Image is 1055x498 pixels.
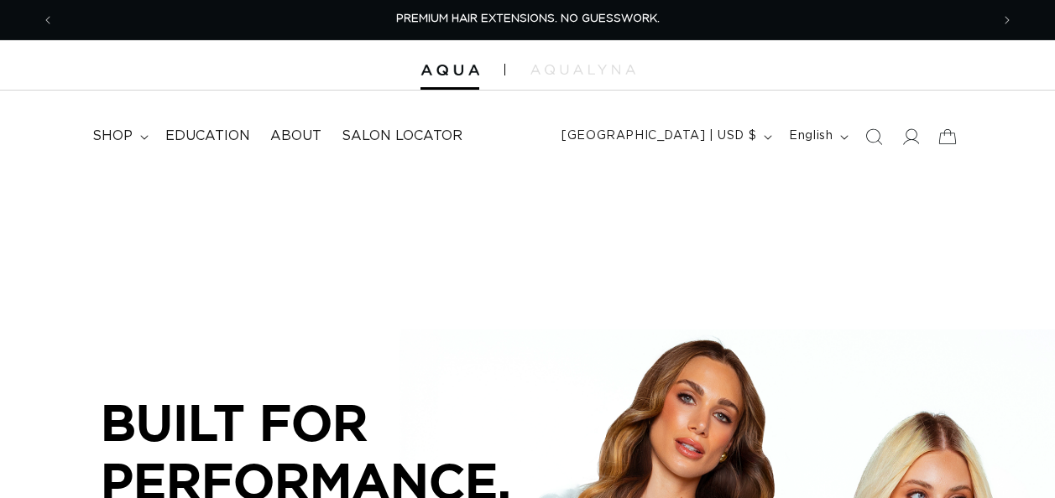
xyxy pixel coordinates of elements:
span: PREMIUM HAIR EXTENSIONS. NO GUESSWORK. [396,13,660,24]
img: Aqua Hair Extensions [420,65,479,76]
button: Previous announcement [29,4,66,36]
button: [GEOGRAPHIC_DATA] | USD $ [551,121,779,153]
span: Salon Locator [342,127,462,145]
span: Education [165,127,250,145]
span: shop [92,127,133,145]
a: About [260,117,332,155]
button: English [779,121,855,153]
button: Next announcement [989,4,1026,36]
span: [GEOGRAPHIC_DATA] | USD $ [561,127,756,145]
a: Education [155,117,260,155]
summary: shop [82,117,155,155]
span: English [789,127,833,145]
span: About [270,127,321,145]
a: Salon Locator [332,117,473,155]
img: aqualyna.com [530,65,635,75]
summary: Search [855,118,892,155]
